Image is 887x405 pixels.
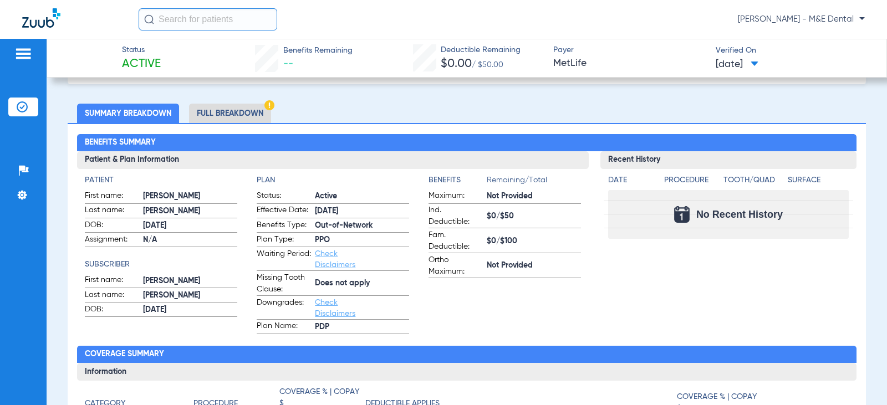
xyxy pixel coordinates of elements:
app-breakdown-title: Date [608,175,655,190]
span: [PERSON_NAME] [143,290,237,301]
span: Not Provided [487,260,581,271]
span: Plan Type: [257,234,311,247]
span: PPO [315,234,409,246]
h4: Tooth/Quad [723,175,784,186]
img: Hazard [264,100,274,110]
span: Effective Date: [257,204,311,218]
span: Payer [553,44,706,56]
span: $0/$50 [487,211,581,222]
span: Downgrades: [257,297,311,319]
span: Not Provided [487,191,581,202]
span: Does not apply [315,278,409,289]
h4: Plan [257,175,409,186]
span: Out-of-Network [315,220,409,232]
span: Fam. Deductible: [429,229,483,253]
span: Ortho Maximum: [429,254,483,278]
h4: Surface [788,175,848,186]
span: Waiting Period: [257,248,311,270]
span: DOB: [85,219,139,233]
span: Status [122,44,161,56]
img: Search Icon [144,14,154,24]
span: Last name: [85,204,139,218]
span: N/A [143,234,237,246]
span: First name: [85,190,139,203]
a: Check Disclaimers [315,250,355,269]
span: First name: [85,274,139,288]
h3: Recent History [600,151,856,169]
span: PDP [315,321,409,333]
span: [PERSON_NAME] [143,191,237,202]
li: Full Breakdown [189,104,271,123]
span: [DATE] [716,58,758,71]
h4: Procedure [664,175,719,186]
li: Summary Breakdown [77,104,179,123]
span: [DATE] [143,220,237,232]
span: Status: [257,190,311,203]
span: Maximum: [429,190,483,203]
span: [DATE] [143,304,237,316]
app-breakdown-title: Tooth/Quad [723,175,784,190]
img: hamburger-icon [14,47,32,60]
span: $0.00 [441,58,472,70]
h4: Patient [85,175,237,186]
span: / $50.00 [472,61,503,69]
span: [PERSON_NAME] - M&E Dental [738,14,865,25]
h3: Information [77,363,856,381]
app-breakdown-title: Procedure [664,175,719,190]
span: -- [283,59,293,69]
span: Last name: [85,289,139,303]
span: [DATE] [315,206,409,217]
app-breakdown-title: Surface [788,175,848,190]
h4: Subscriber [85,259,237,270]
img: Zuub Logo [22,8,60,28]
span: Remaining/Total [487,175,581,190]
span: Missing Tooth Clause: [257,272,311,295]
h3: Patient & Plan Information [77,151,589,169]
h4: Date [608,175,655,186]
span: Ind. Deductible: [429,204,483,228]
span: No Recent History [696,209,783,220]
span: [PERSON_NAME] [143,275,237,287]
span: Benefits Remaining [283,45,353,57]
span: Active [315,191,409,202]
span: Benefits Type: [257,219,311,233]
app-breakdown-title: Benefits [429,175,487,190]
span: Verified On [716,45,869,57]
iframe: Chat Widget [832,352,887,405]
span: Active [122,57,161,72]
h2: Benefits Summary [77,134,856,152]
h4: Benefits [429,175,487,186]
span: Assignment: [85,234,139,247]
span: MetLife [553,57,706,70]
span: DOB: [85,304,139,317]
span: [PERSON_NAME] [143,206,237,217]
h2: Coverage Summary [77,346,856,363]
span: Plan Name: [257,320,311,334]
a: Check Disclaimers [315,299,355,317]
span: Deductible Remaining [441,44,521,56]
img: Calendar [674,206,690,223]
span: $0/$100 [487,235,581,247]
input: Search for patients [139,8,277,30]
